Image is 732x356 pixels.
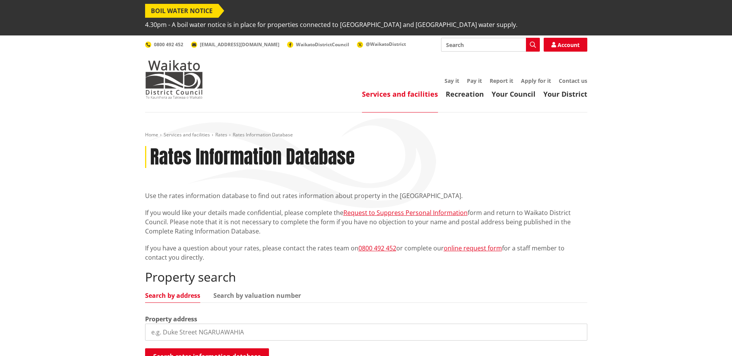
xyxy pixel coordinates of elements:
[490,77,513,84] a: Report it
[145,324,587,341] input: e.g. Duke Street NGARUAWAHIA
[145,191,587,200] p: Use the rates information database to find out rates information about property in the [GEOGRAPHI...
[145,132,587,138] nav: breadcrumb
[366,41,406,47] span: @WaikatoDistrict
[492,89,536,99] a: Your Council
[287,41,349,48] a: WaikatoDistrictCouncil
[444,244,502,252] a: online request form
[559,77,587,84] a: Contact us
[150,146,355,168] h1: Rates Information Database
[543,89,587,99] a: Your District
[358,244,396,252] a: 0800 492 452
[145,243,587,262] p: If you have a question about your rates, please contact the rates team on or complete our for a s...
[521,77,551,84] a: Apply for it
[145,41,183,48] a: 0800 492 452
[441,38,540,52] input: Search input
[145,314,197,324] label: Property address
[154,41,183,48] span: 0800 492 452
[544,38,587,52] a: Account
[213,292,301,299] a: Search by valuation number
[445,77,459,84] a: Say it
[145,131,158,138] a: Home
[145,270,587,284] h2: Property search
[446,89,484,99] a: Recreation
[343,208,468,217] a: Request to Suppress Personal Information
[200,41,279,48] span: [EMAIL_ADDRESS][DOMAIN_NAME]
[145,208,587,236] p: If you would like your details made confidential, please complete the form and return to Waikato ...
[164,131,210,138] a: Services and facilities
[191,41,279,48] a: [EMAIL_ADDRESS][DOMAIN_NAME]
[296,41,349,48] span: WaikatoDistrictCouncil
[145,4,218,18] span: BOIL WATER NOTICE
[145,18,517,32] span: 4.30pm - A boil water notice is in place for properties connected to [GEOGRAPHIC_DATA] and [GEOGR...
[357,41,406,47] a: @WaikatoDistrict
[362,89,438,99] a: Services and facilities
[215,131,227,138] a: Rates
[145,292,200,299] a: Search by address
[145,60,203,99] img: Waikato District Council - Te Kaunihera aa Takiwaa o Waikato
[233,131,293,138] span: Rates Information Database
[467,77,482,84] a: Pay it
